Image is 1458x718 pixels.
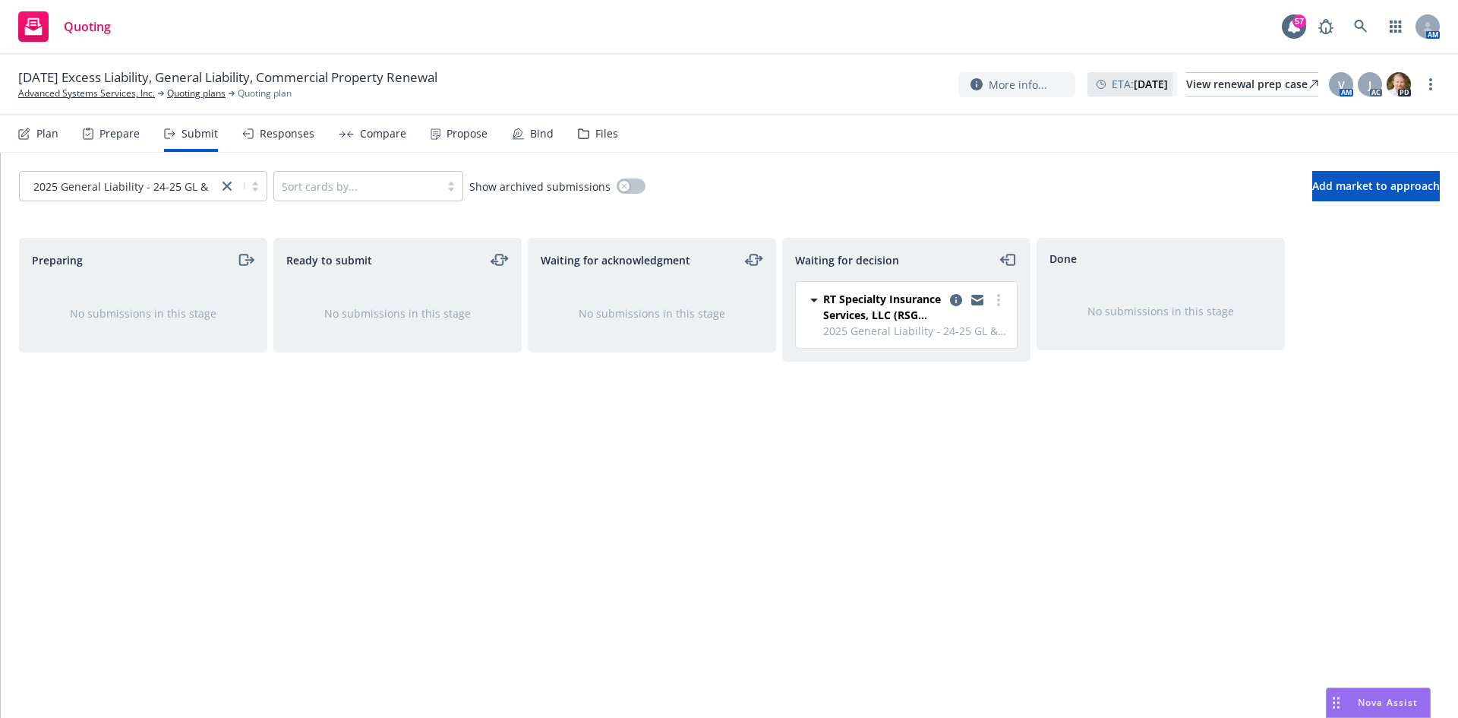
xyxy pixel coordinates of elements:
[167,87,226,100] a: Quoting plans
[33,179,231,195] span: 2025 General Liability - 24-25 GL & GKL
[1062,303,1260,319] div: No submissions in this stage
[298,305,497,321] div: No submissions in this stage
[181,128,218,140] div: Submit
[530,128,554,140] div: Bind
[18,68,437,87] span: [DATE] Excess Liability, General Liability, Commercial Property Renewal
[1346,11,1376,42] a: Search
[1312,179,1440,193] span: Add market to approach
[595,128,618,140] div: Files
[1358,696,1418,709] span: Nova Assist
[1381,11,1411,42] a: Switch app
[64,21,111,33] span: Quoting
[1422,75,1440,93] a: more
[745,251,763,269] a: moveLeftRight
[1326,688,1431,718] button: Nova Assist
[27,179,210,195] span: 2025 General Liability - 24-25 GL & GKL
[238,87,292,100] span: Quoting plan
[260,128,314,140] div: Responses
[99,128,140,140] div: Prepare
[1134,77,1168,91] strong: [DATE]
[44,305,242,321] div: No submissions in this stage
[1338,77,1345,93] span: V
[968,291,986,309] a: copy logging email
[1387,72,1411,96] img: photo
[1112,76,1168,92] span: ETA :
[823,323,1008,339] span: 2025 General Liability - 24-25 GL & GKL
[236,251,254,269] a: moveRight
[999,251,1018,269] a: moveLeft
[36,128,58,140] div: Plan
[1292,14,1306,28] div: 57
[1311,11,1341,42] a: Report a Bug
[1186,73,1318,96] div: View renewal prep case
[989,77,1047,93] span: More info...
[218,177,236,195] a: close
[947,291,965,309] a: copy logging email
[989,291,1008,309] a: more
[12,5,117,48] a: Quoting
[447,128,488,140] div: Propose
[469,179,611,195] span: Show archived submissions
[286,252,372,268] span: Ready to submit
[1049,251,1077,267] span: Done
[553,305,751,321] div: No submissions in this stage
[795,252,899,268] span: Waiting for decision
[18,87,155,100] a: Advanced Systems Services, Inc.
[32,252,83,268] span: Preparing
[1327,688,1346,717] div: Drag to move
[1368,77,1371,93] span: J
[1312,171,1440,201] button: Add market to approach
[541,252,690,268] span: Waiting for acknowledgment
[823,291,944,323] span: RT Specialty Insurance Services, LLC (RSG Specialty, LLC)
[958,72,1075,97] button: More info...
[491,251,509,269] a: moveLeftRight
[360,128,406,140] div: Compare
[1186,72,1318,96] a: View renewal prep case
